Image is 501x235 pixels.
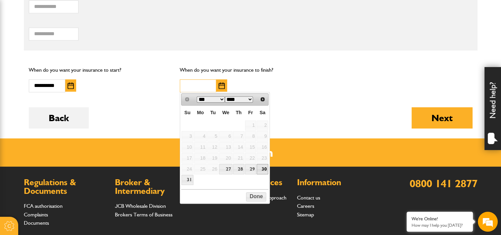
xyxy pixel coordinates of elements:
span: Next [260,97,265,102]
span: Thursday [236,110,242,115]
button: Next [412,107,473,128]
a: 31 [181,175,193,185]
div: Minimize live chat window [109,3,125,19]
button: Done [246,192,266,201]
h2: Regulations & Documents [24,178,108,195]
p: How may I help you today? [412,223,468,228]
a: Careers [297,203,314,209]
a: Complaints [24,211,48,218]
a: 28 [233,164,244,174]
a: Documents [24,220,49,226]
button: Back [29,107,89,128]
img: Choose date [219,82,225,89]
a: Sitemap [297,211,314,218]
p: When do you want your insurance to finish? [180,66,321,74]
input: Enter your email address [9,81,121,96]
div: Need help? [484,67,501,150]
a: Brokers Terms of Business [115,211,173,218]
span: Sunday [184,110,190,115]
span: Wednesday [222,110,229,115]
a: 0800 141 2877 [410,177,477,190]
img: d_20077148190_company_1631870298795_20077148190 [11,37,28,46]
a: Contact us [297,195,320,201]
a: FCA authorisation [24,203,63,209]
span: Tuesday [210,110,216,115]
a: Next [258,94,268,104]
em: Start Chat [90,184,120,193]
a: 27 [219,164,232,174]
h2: Information [297,178,381,187]
textarea: Type your message and hit 'Enter' [9,120,121,179]
span: Monday [197,110,204,115]
input: Enter your phone number [9,101,121,115]
div: Chat with us now [34,37,111,46]
span: Saturday [260,110,266,115]
span: Friday [248,110,253,115]
a: 30 [257,164,268,174]
h2: Broker & Intermediary [115,178,199,195]
div: We're Online! [412,216,468,222]
img: Choose date [68,82,74,89]
a: 29 [245,164,256,174]
a: JCB Wholesale Division [115,203,166,209]
p: When do you want your insurance to start? [29,66,170,74]
input: Enter your last name [9,61,121,76]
